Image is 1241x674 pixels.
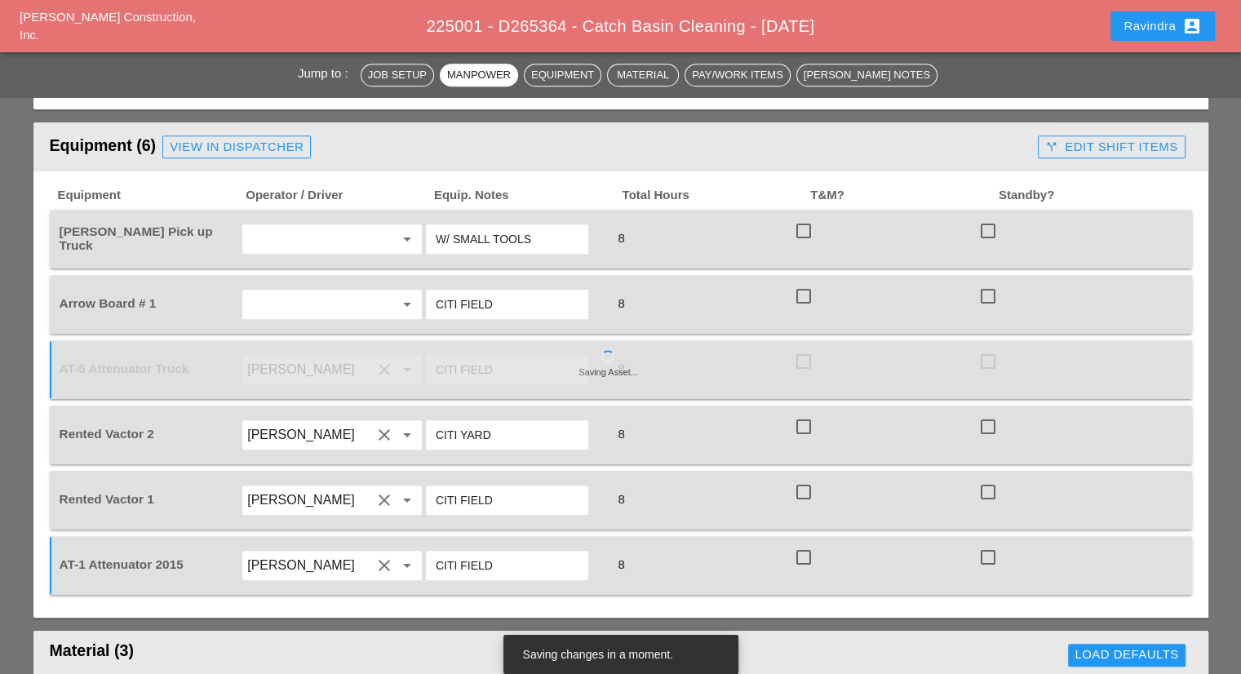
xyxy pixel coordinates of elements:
[56,186,245,205] span: Equipment
[436,357,578,383] input: Equip. Notes
[375,360,394,379] i: clear
[614,67,671,83] div: Material
[436,291,578,317] input: Equip. Notes
[1038,135,1185,158] button: Edit Shift Items
[440,64,518,86] button: Manpower
[397,229,417,249] i: arrow_drop_down
[60,492,154,506] span: Rented Vactor 1
[523,648,673,661] span: Saving changes in a moment.
[436,552,578,579] input: Equip. Notes
[621,186,809,205] span: Total Hours
[247,422,371,448] input: Jose Ventura
[997,186,1186,205] span: Standby?
[375,425,394,445] i: clear
[298,66,355,80] span: Jump to :
[375,556,394,575] i: clear
[60,361,189,375] span: AT-5 Attenuator Truck
[20,10,196,42] a: [PERSON_NAME] Construction, Inc.
[611,557,631,571] span: 8
[804,67,930,83] div: [PERSON_NAME] Notes
[1182,16,1202,36] i: account_box
[1045,138,1177,157] div: Edit Shift Items
[611,492,631,506] span: 8
[692,67,782,83] div: Pay/Work Items
[397,360,417,379] i: arrow_drop_down
[432,186,621,205] span: Equip. Notes
[244,186,432,205] span: Operator / Driver
[60,296,157,310] span: Arrow Board # 1
[361,64,434,86] button: Job Setup
[60,224,213,252] span: [PERSON_NAME] Pick up Truck
[607,64,679,86] button: Material
[397,490,417,510] i: arrow_drop_down
[796,64,937,86] button: [PERSON_NAME] Notes
[1110,11,1215,41] button: Ravindra
[50,131,1032,163] div: Equipment (6)
[60,427,154,441] span: Rented Vactor 2
[162,135,311,158] a: View in Dispatcher
[375,490,394,510] i: clear
[436,487,578,513] input: Equip. Notes
[611,296,631,310] span: 8
[685,64,790,86] button: Pay/Work Items
[247,487,371,513] input: Nick Mattheos
[447,67,511,83] div: Manpower
[1045,140,1058,153] i: call_split
[524,64,601,86] button: Equipment
[436,226,578,252] input: Equip. Notes
[611,427,631,441] span: 8
[60,557,184,571] span: AT-1 Attenuator 2015
[1075,645,1178,664] div: Load Defaults
[611,231,631,245] span: 8
[170,138,304,157] div: View in Dispatcher
[531,67,594,83] div: Equipment
[368,67,427,83] div: Job Setup
[809,186,997,205] span: T&M?
[1124,16,1202,36] div: Ravindra
[397,556,417,575] i: arrow_drop_down
[397,425,417,445] i: arrow_drop_down
[436,422,578,448] input: Equip. Notes
[611,361,631,375] span: 8
[50,639,598,672] div: Material (3)
[427,17,815,35] span: 225001 - D265364 - Catch Basin Cleaning - [DATE]
[397,295,417,314] i: arrow_drop_down
[1068,644,1185,667] button: Load Defaults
